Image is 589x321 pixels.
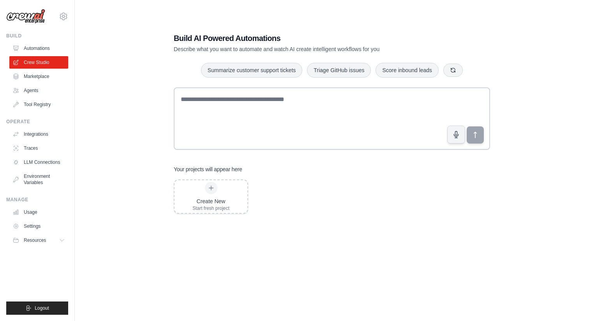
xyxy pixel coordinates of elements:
[9,98,68,111] a: Tool Registry
[192,197,229,205] div: Create New
[376,63,439,78] button: Score inbound leads
[9,128,68,140] a: Integrations
[6,301,68,315] button: Logout
[201,63,302,78] button: Summarize customer support tickets
[9,234,68,247] button: Resources
[174,33,436,44] h1: Build AI Powered Automations
[9,84,68,97] a: Agents
[9,206,68,218] a: Usage
[9,42,68,55] a: Automations
[9,70,68,83] a: Marketplace
[192,205,229,211] div: Start fresh project
[9,156,68,168] a: LLM Connections
[174,165,242,173] h3: Your projects will appear here
[9,220,68,232] a: Settings
[9,142,68,154] a: Traces
[174,45,436,53] p: Describe what you want to automate and watch AI create intelligent workflows for you
[447,126,465,144] button: Click to speak your automation idea
[6,9,45,24] img: Logo
[6,197,68,203] div: Manage
[24,237,46,243] span: Resources
[443,64,463,77] button: Get new suggestions
[9,56,68,69] a: Crew Studio
[6,119,68,125] div: Operate
[6,33,68,39] div: Build
[307,63,371,78] button: Triage GitHub issues
[35,305,49,311] span: Logout
[9,170,68,189] a: Environment Variables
